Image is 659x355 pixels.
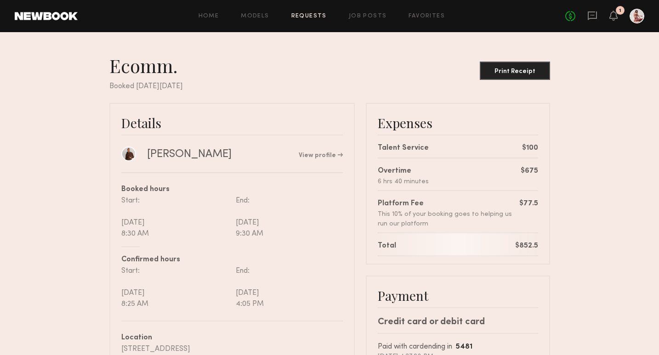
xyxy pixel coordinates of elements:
a: Requests [291,13,327,19]
div: Confirmed hours [121,254,343,265]
div: This 10% of your booking goes to helping us run our platform [378,209,519,229]
div: Booked [DATE][DATE] [109,81,550,92]
div: $100 [522,143,538,154]
div: 6 hrs 40 minutes [378,177,429,186]
div: Start: [DATE] 8:25 AM [121,265,232,310]
div: Booked hours [121,184,343,195]
div: $77.5 [519,198,538,209]
div: Credit card or debit card [378,316,538,329]
div: $852.5 [515,241,538,252]
div: Location [121,332,343,344]
div: Start: [DATE] 8:30 AM [121,195,232,239]
a: Favorites [409,13,445,19]
div: [STREET_ADDRESS] [121,344,343,355]
div: End: [DATE] 4:05 PM [232,265,343,310]
div: 1 [619,8,621,13]
div: Platform Fee [378,198,519,209]
div: Print Receipt [483,68,546,75]
a: Job Posts [349,13,387,19]
a: Home [199,13,219,19]
div: Expenses [378,115,538,131]
div: [PERSON_NAME] [147,147,232,161]
div: Payment [378,287,538,304]
div: Overtime [378,166,429,177]
div: Talent Service [378,143,429,154]
div: End: [DATE] 9:30 AM [232,195,343,239]
a: View profile [299,152,343,159]
div: Total [378,241,396,252]
div: $675 [521,166,538,177]
div: Ecomm. [109,54,185,77]
div: Details [121,115,343,131]
button: Print Receipt [480,62,550,80]
a: Models [241,13,269,19]
div: Paid with card ending in [378,341,538,353]
b: 5481 [456,344,472,350]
